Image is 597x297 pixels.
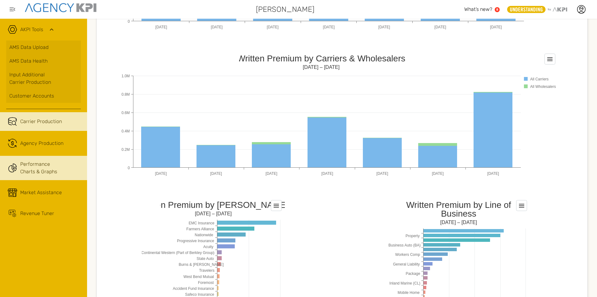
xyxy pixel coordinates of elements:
[197,256,214,261] text: State Auto
[155,25,167,29] text: [DATE]
[198,280,214,285] text: Foremost
[432,171,444,176] text: [DATE]
[266,171,277,176] text: [DATE]
[496,8,498,11] text: 5
[256,4,314,15] span: [PERSON_NAME]
[440,220,477,225] text: [DATE] – [DATE]
[323,25,335,29] text: [DATE]
[195,233,213,237] text: Nationwide
[406,200,511,210] tspan: Written Premium by Line of
[188,221,214,225] text: EMC Insurance
[9,57,48,65] span: AMS Data Health
[441,209,476,218] tspan: Business
[122,111,130,115] text: 0.6M
[183,275,214,279] text: West Bend Mutual
[389,281,420,285] tspan: Inland Marine (CL)
[9,92,78,100] div: Customer Accounts
[210,171,222,176] text: [DATE]
[141,251,214,255] text: Continental Western (Part of Berkley Group)
[237,54,405,63] tspan: Written Premium by Carriers & Wholesalers
[378,25,390,29] text: [DATE]
[530,84,556,89] text: All Wholesalers
[322,171,333,176] text: [DATE]
[434,25,446,29] text: [DATE]
[186,227,214,231] text: Farmers Alliance
[405,234,419,238] tspan: Property
[185,292,214,297] text: Safeco Insurance
[122,147,130,152] text: 0.2M
[20,140,63,147] span: Agency Production
[122,74,130,78] text: 1.0M
[20,210,54,217] span: Revenue Tuner
[377,171,388,176] text: [DATE]
[495,7,500,12] a: 5
[6,54,81,68] a: AMS Data Health
[393,262,419,266] tspan: General Liability
[405,271,420,276] tspan: Package
[128,166,130,170] text: 0
[6,89,81,103] a: Customer Accounts
[490,25,502,29] text: [DATE]
[211,25,223,29] text: [DATE]
[20,118,62,125] span: Carrier Production
[122,129,130,133] text: 0.4M
[530,77,548,81] text: All Carriers
[177,239,214,243] text: Progressive Insurance
[267,25,279,29] text: [DATE]
[25,3,96,12] img: agencykpi-logo-550x69-2d9e3fa8.png
[395,252,420,257] tspan: Workers Comp
[199,268,215,273] text: Travelers
[138,200,288,210] text: Written Premium by [PERSON_NAME]
[155,171,167,176] text: [DATE]
[195,211,232,216] text: [DATE] – [DATE]
[178,262,224,267] tspan: Burns & [PERSON_NAME]
[173,286,214,291] text: Accident Fund Insurance
[388,243,420,247] tspan: Business Auto (BA)
[397,290,419,295] tspan: Mobile Home
[303,65,340,70] text: [DATE] – [DATE]
[6,68,81,89] a: Input AdditionalCarrier Production
[203,245,213,249] text: Acuity
[464,6,492,12] span: What’s new?
[20,189,62,196] span: Market Assistance
[20,26,43,33] a: AKPI Tools
[122,92,130,97] text: 0.8M
[487,171,499,176] text: [DATE]
[128,19,130,24] text: 0
[6,41,81,54] a: AMS Data Upload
